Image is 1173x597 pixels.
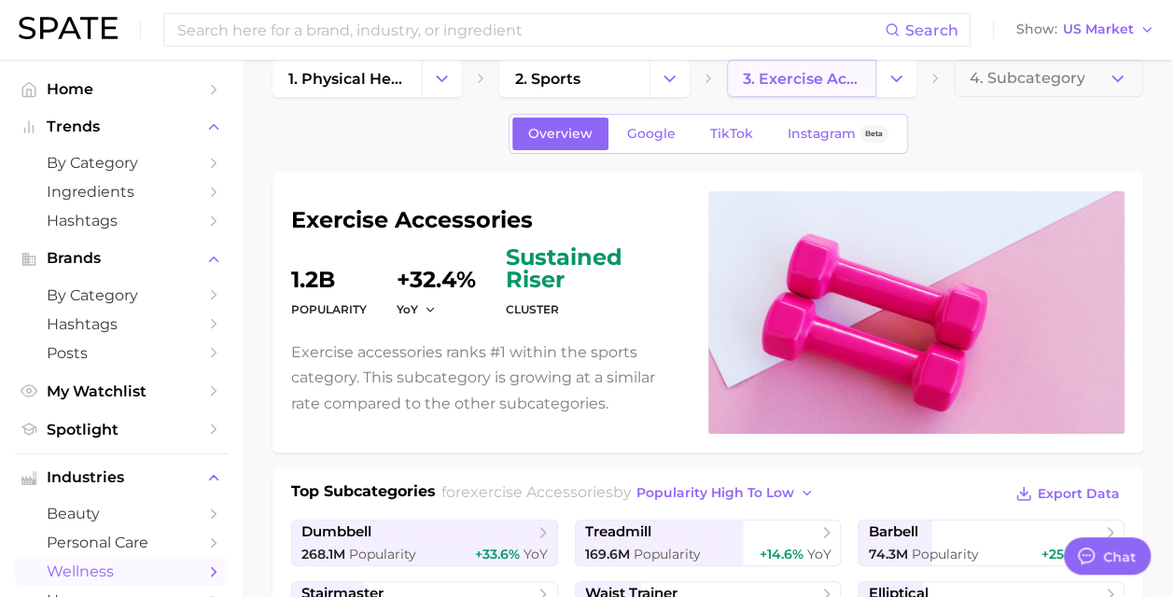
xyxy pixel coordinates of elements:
[397,301,418,317] span: YoY
[301,523,371,541] span: dumbbell
[806,546,831,562] span: YoY
[15,244,228,272] button: Brands
[15,499,228,528] a: beauty
[291,298,367,321] dt: Popularity
[1038,486,1120,502] span: Export Data
[524,546,548,562] span: YoY
[47,562,196,580] span: wellness
[15,464,228,492] button: Industries
[397,246,476,291] dd: +32.4%
[970,70,1085,87] span: 4. Subcategory
[15,339,228,368] a: Posts
[15,177,228,206] a: Ingredients
[634,546,701,562] span: Popularity
[47,212,196,229] span: Hashtags
[19,17,118,39] img: SPATE
[47,315,196,333] span: Hashtags
[911,546,978,562] span: Popularity
[858,520,1124,566] a: barbell74.3m Popularity+25.0% YoY
[512,118,608,150] a: Overview
[1063,24,1134,35] span: US Market
[694,118,769,150] a: TikTok
[47,183,196,201] span: Ingredients
[291,480,436,508] h1: Top Subcategories
[349,546,416,562] span: Popularity
[1016,24,1057,35] span: Show
[15,148,228,177] a: by Category
[499,60,649,97] a: 2. sports
[47,469,196,486] span: Industries
[47,118,196,135] span: Trends
[475,546,520,562] span: +33.6%
[291,340,686,416] p: Exercise accessories ranks #1 within the sports category. This subcategory is growing at a simila...
[627,126,676,142] span: Google
[15,557,228,586] a: wellness
[515,70,580,88] span: 2. sports
[743,70,860,88] span: 3. exercise accessories
[47,344,196,362] span: Posts
[15,206,228,235] a: Hashtags
[868,523,917,541] span: barbell
[868,546,907,562] span: 74.3m
[47,286,196,304] span: by Category
[876,60,916,97] button: Change Category
[632,480,819,506] button: popularity high to low
[905,21,958,39] span: Search
[441,483,819,501] span: for by
[15,281,228,310] a: by Category
[954,60,1143,97] button: 4. Subcategory
[585,546,630,562] span: 169.6m
[47,382,196,400] span: My Watchlist
[528,126,593,142] span: Overview
[397,301,437,317] button: YoY
[575,520,842,566] a: treadmill169.6m Popularity+14.6% YoY
[301,546,345,562] span: 268.1m
[710,126,753,142] span: TikTok
[422,60,462,97] button: Change Category
[865,126,883,142] span: Beta
[1041,546,1086,562] span: +25.0%
[291,209,686,231] h1: exercise accessories
[272,60,422,97] a: 1. physical health
[288,70,406,88] span: 1. physical health
[506,246,686,291] span: sustained riser
[1011,480,1124,507] button: Export Data
[47,505,196,522] span: beauty
[727,60,876,97] a: 3. exercise accessories
[15,528,228,557] a: personal care
[15,113,228,141] button: Trends
[175,14,885,46] input: Search here for a brand, industry, or ingredient
[15,75,228,104] a: Home
[47,421,196,438] span: Spotlight
[772,118,904,150] a: InstagramBeta
[461,483,613,501] span: exercise accessories
[47,250,196,267] span: Brands
[15,415,228,444] a: Spotlight
[636,485,794,501] span: popularity high to low
[585,523,651,541] span: treadmill
[611,118,691,150] a: Google
[291,520,558,566] a: dumbbell268.1m Popularity+33.6% YoY
[506,298,686,321] dt: cluster
[759,546,803,562] span: +14.6%
[788,126,856,142] span: Instagram
[1012,18,1159,42] button: ShowUS Market
[15,310,228,339] a: Hashtags
[291,246,367,291] dd: 1.2b
[47,534,196,551] span: personal care
[47,80,196,98] span: Home
[15,377,228,406] a: My Watchlist
[47,154,196,172] span: by Category
[649,60,690,97] button: Change Category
